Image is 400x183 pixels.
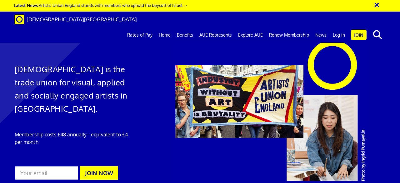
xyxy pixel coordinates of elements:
[10,12,142,27] a: Brand [DEMOGRAPHIC_DATA][GEOGRAPHIC_DATA]
[80,166,118,180] button: JOIN NOW
[351,30,367,40] a: Join
[266,27,312,43] a: Renew Membership
[15,166,78,180] input: Your email
[14,3,39,8] strong: Latest News:
[235,27,266,43] a: Explore AUE
[196,27,235,43] a: AUE Represents
[156,27,174,43] a: Home
[124,27,156,43] a: Rates of Pay
[14,3,187,8] a: Latest News:Artists’ Union England stands with members who uphold the boycott of Israel →
[330,27,348,43] a: Log in
[312,27,330,43] a: News
[368,28,387,41] button: search
[27,16,137,23] span: [DEMOGRAPHIC_DATA][GEOGRAPHIC_DATA]
[15,131,132,146] p: Membership costs £48 annually – equivalent to £4 per month.
[15,63,132,115] h1: [DEMOGRAPHIC_DATA] is the trade union for visual, applied and socially engaged artists in [GEOGRA...
[174,27,196,43] a: Benefits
